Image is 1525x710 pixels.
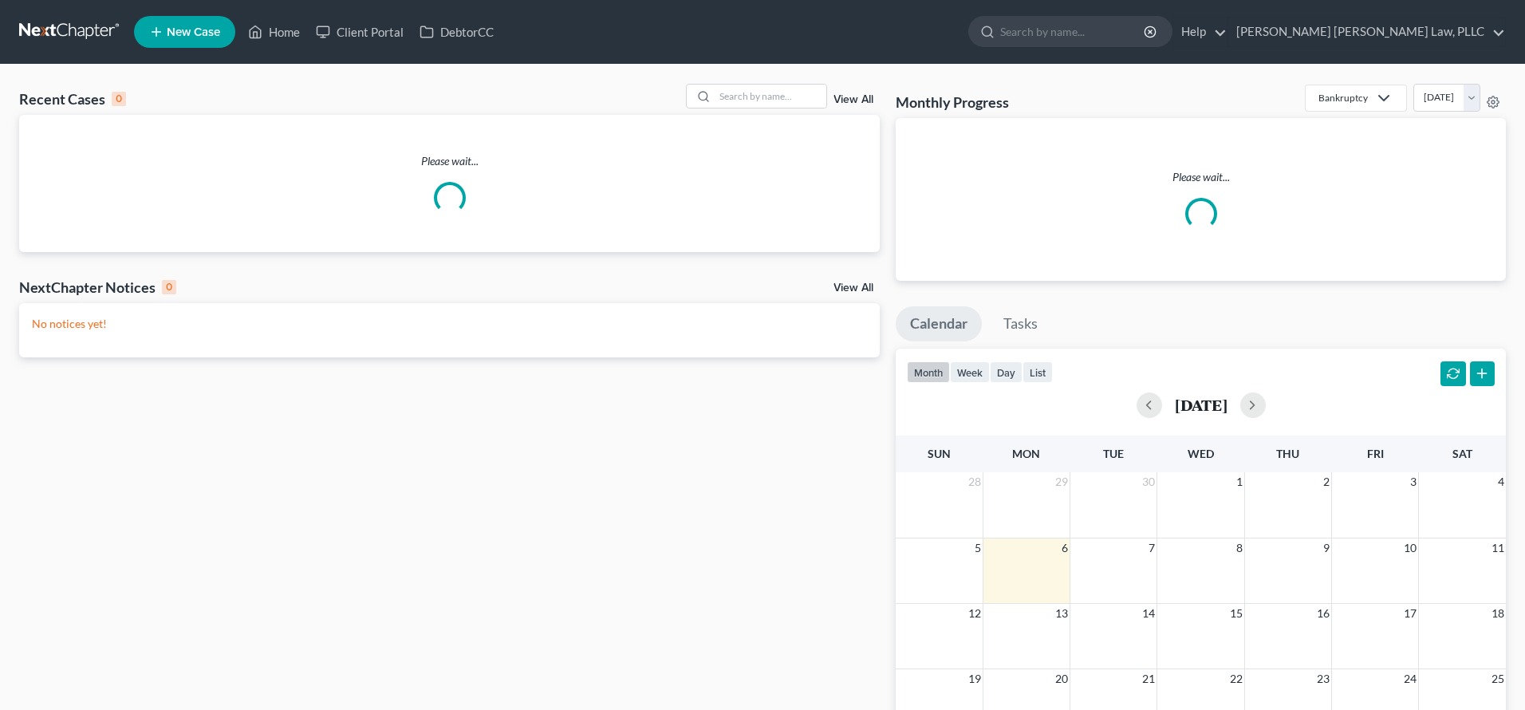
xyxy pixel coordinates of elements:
p: No notices yet! [32,316,867,332]
button: month [907,361,950,383]
a: Home [240,18,308,46]
div: 0 [112,92,126,106]
p: Please wait... [19,153,880,169]
a: DebtorCC [412,18,502,46]
span: 2 [1322,472,1331,491]
span: 13 [1054,604,1070,623]
div: 0 [162,280,176,294]
span: 15 [1228,604,1244,623]
span: 14 [1141,604,1157,623]
h2: [DATE] [1175,396,1227,413]
span: 30 [1141,472,1157,491]
h3: Monthly Progress [896,93,1009,112]
button: day [990,361,1023,383]
a: Calendar [896,306,982,341]
span: Wed [1188,447,1214,460]
input: Search by name... [1000,17,1146,46]
span: 28 [967,472,983,491]
span: 3 [1409,472,1418,491]
div: Recent Cases [19,89,126,108]
span: 11 [1490,538,1506,558]
button: week [950,361,990,383]
div: Bankruptcy [1318,91,1368,105]
span: 8 [1235,538,1244,558]
span: 22 [1228,669,1244,688]
span: 12 [967,604,983,623]
a: View All [833,94,873,105]
span: 25 [1490,669,1506,688]
span: 19 [967,669,983,688]
span: 16 [1315,604,1331,623]
span: 23 [1315,669,1331,688]
span: New Case [167,26,220,38]
a: Tasks [989,306,1052,341]
a: View All [833,282,873,294]
button: list [1023,361,1053,383]
a: Client Portal [308,18,412,46]
div: NextChapter Notices [19,278,176,297]
span: 9 [1322,538,1331,558]
span: Sun [928,447,951,460]
span: Sat [1452,447,1472,460]
span: Tue [1103,447,1124,460]
span: 21 [1141,669,1157,688]
span: Thu [1276,447,1299,460]
a: [PERSON_NAME] [PERSON_NAME] Law, PLLC [1228,18,1505,46]
span: Fri [1367,447,1384,460]
span: 5 [973,538,983,558]
input: Search by name... [715,85,826,108]
span: 7 [1147,538,1157,558]
span: 1 [1235,472,1244,491]
span: 24 [1402,669,1418,688]
span: 29 [1054,472,1070,491]
a: Help [1173,18,1227,46]
p: Please wait... [908,169,1493,185]
span: 4 [1496,472,1506,491]
span: 20 [1054,669,1070,688]
span: 18 [1490,604,1506,623]
span: 6 [1060,538,1070,558]
span: 17 [1402,604,1418,623]
span: 10 [1402,538,1418,558]
span: Mon [1012,447,1040,460]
